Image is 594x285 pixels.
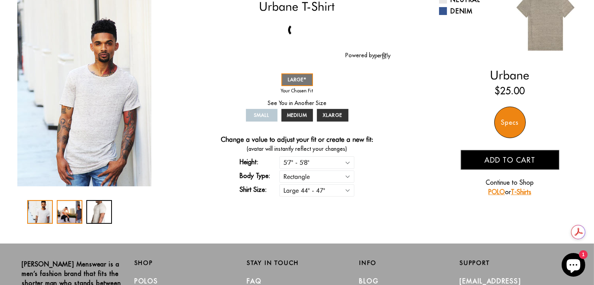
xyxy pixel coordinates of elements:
inbox-online-store-chat: Shopify online store chat [559,253,588,279]
label: Shirt Size: [240,185,279,194]
div: 3 / 3 [86,200,112,224]
p: Continue to Shop or [461,178,559,197]
span: SMALL [254,112,269,118]
span: XLARGE [323,112,342,118]
h2: Shop [134,259,235,266]
a: LARGE [281,73,313,86]
a: T-Shirts [511,188,531,196]
h2: Info [359,259,460,266]
button: Add to cart [461,150,559,170]
a: SMALL [246,109,277,122]
a: Powered by [345,52,391,59]
a: XLARGE [317,109,348,122]
span: MEDIUM [287,112,307,118]
div: Specs [494,107,526,138]
ins: $25.00 [495,84,525,98]
div: 1 / 3 [27,200,53,224]
label: Body Type: [240,171,279,180]
h2: Support [460,259,572,266]
a: Blog [359,277,379,285]
a: POLO [488,188,505,196]
h2: Stay in Touch [247,259,347,266]
label: Height: [240,157,279,167]
span: Add to cart [484,156,535,165]
a: Denim [439,6,504,16]
a: FAQ [247,277,262,285]
a: MEDIUM [281,109,313,122]
span: LARGE [288,77,307,82]
h2: Urbane [439,68,581,82]
a: Polos [134,277,158,285]
span: (avatar will instantly reflect your changes) [203,145,391,153]
img: perfitly-logo_73ae6c82-e2e3-4a36-81b1-9e913f6ac5a1.png [375,52,391,59]
div: 2 / 3 [57,200,82,224]
h4: Change a value to adjust your fit or create a new fit: [221,135,373,145]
